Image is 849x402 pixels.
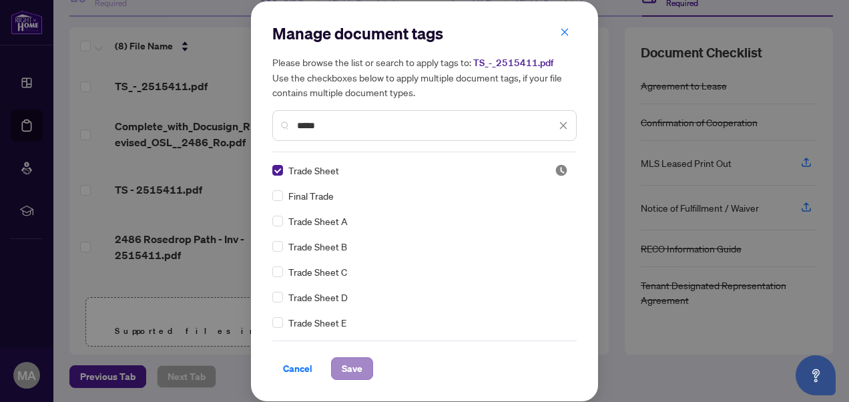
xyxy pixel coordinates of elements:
span: Trade Sheet D [288,290,348,305]
span: Final Trade [288,188,334,203]
img: status [555,164,568,177]
span: Cancel [283,358,312,379]
span: Pending Review [555,164,568,177]
h5: Please browse the list or search to apply tags to: Use the checkboxes below to apply multiple doc... [272,55,577,99]
button: Save [331,357,373,380]
span: close [559,121,568,130]
span: Trade Sheet A [288,214,348,228]
span: close [560,27,569,37]
button: Open asap [796,355,836,395]
h2: Manage document tags [272,23,577,44]
span: Save [342,358,362,379]
span: TS_-_2515411.pdf [473,57,553,69]
button: Cancel [272,357,323,380]
span: Trade Sheet C [288,264,347,279]
span: Trade Sheet B [288,239,347,254]
span: Trade Sheet E [288,315,346,330]
span: Trade Sheet [288,163,339,178]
